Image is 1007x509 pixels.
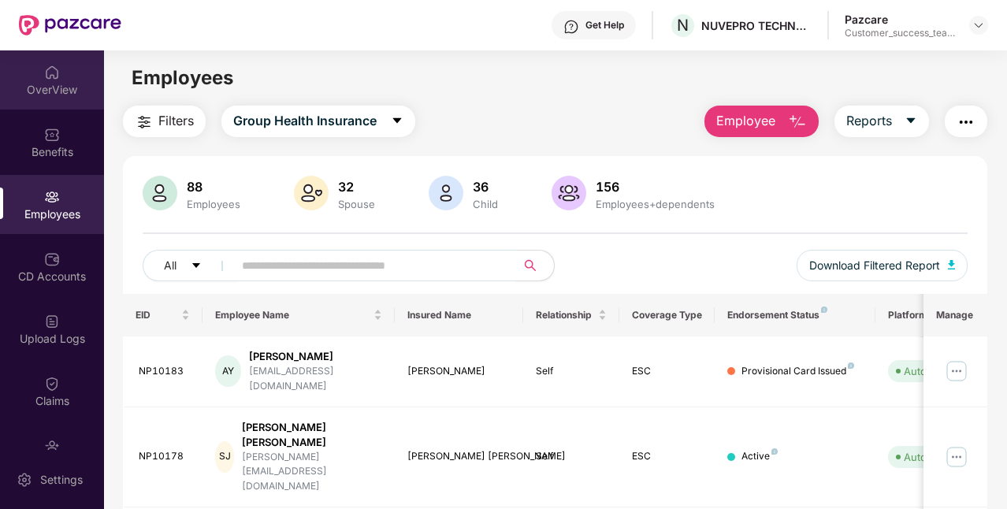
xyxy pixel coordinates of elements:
[536,364,607,379] div: Self
[470,198,501,210] div: Child
[563,19,579,35] img: svg+xml;base64,PHN2ZyBpZD0iSGVscC0zMngzMiIgeG1sbnM9Imh0dHA6Ly93d3cudzMub3JnLzIwMDAvc3ZnIiB3aWR0aD...
[716,111,775,131] span: Employee
[215,441,233,473] div: SJ
[139,449,191,464] div: NP10178
[536,309,595,321] span: Relationship
[904,449,967,465] div: Auto Verified
[135,113,154,132] img: svg+xml;base64,PHN2ZyB4bWxucz0iaHR0cDovL3d3dy53My5vcmcvMjAwMC9zdmciIHdpZHRoPSIyNCIgaGVpZ2h0PSIyNC...
[391,114,403,128] span: caret-down
[242,420,382,450] div: [PERSON_NAME] [PERSON_NAME]
[132,66,233,89] span: Employees
[136,309,179,321] span: EID
[677,16,689,35] span: N
[821,307,827,313] img: svg+xml;base64,PHN2ZyB4bWxucz0iaHR0cDovL3d3dy53My5vcmcvMjAwMC9zdmciIHdpZHRoPSI4IiBoZWlnaHQ9IjgiIH...
[972,19,985,32] img: svg+xml;base64,PHN2ZyBpZD0iRHJvcGRvd24tMzJ4MzIiIHhtbG5zPSJodHRwOi8vd3d3LnczLm9yZy8yMDAwL3N2ZyIgd2...
[523,294,619,336] th: Relationship
[834,106,929,137] button: Reportscaret-down
[619,294,715,336] th: Coverage Type
[632,364,703,379] div: ESC
[221,106,415,137] button: Group Health Insurancecaret-down
[845,27,955,39] div: Customer_success_team_lead
[771,448,778,455] img: svg+xml;base64,PHN2ZyB4bWxucz0iaHR0cDovL3d3dy53My5vcmcvMjAwMC9zdmciIHdpZHRoPSI4IiBoZWlnaHQ9IjgiIH...
[848,362,854,369] img: svg+xml;base64,PHN2ZyB4bWxucz0iaHR0cDovL3d3dy53My5vcmcvMjAwMC9zdmciIHdpZHRoPSI4IiBoZWlnaHQ9IjgiIH...
[184,179,243,195] div: 88
[552,176,586,210] img: svg+xml;base64,PHN2ZyB4bWxucz0iaHR0cDovL3d3dy53My5vcmcvMjAwMC9zdmciIHhtbG5zOnhsaW5rPSJodHRwOi8vd3...
[593,179,718,195] div: 156
[123,106,206,137] button: Filters
[184,198,243,210] div: Employees
[904,363,967,379] div: Auto Verified
[143,250,239,281] button: Allcaret-down
[233,111,377,131] span: Group Health Insurance
[741,364,854,379] div: Provisional Card Issued
[536,449,607,464] div: Self
[44,251,60,267] img: svg+xml;base64,PHN2ZyBpZD0iQ0RfQWNjb3VudHMiIGRhdGEtbmFtZT0iQ0QgQWNjb3VudHMiIHhtbG5zPSJodHRwOi8vd3...
[335,179,378,195] div: 32
[44,127,60,143] img: svg+xml;base64,PHN2ZyBpZD0iQmVuZWZpdHMiIHhtbG5zPSJodHRwOi8vd3d3LnczLm9yZy8yMDAwL3N2ZyIgd2lkdGg9Ij...
[44,314,60,329] img: svg+xml;base64,PHN2ZyBpZD0iVXBsb2FkX0xvZ3MiIGRhdGEtbmFtZT0iVXBsb2FkIExvZ3MiIHhtbG5zPSJodHRwOi8vd3...
[17,472,32,488] img: svg+xml;base64,PHN2ZyBpZD0iU2V0dGluZy0yMHgyMCIgeG1sbnM9Imh0dHA6Ly93d3cudzMub3JnLzIwMDAvc3ZnIiB3aW...
[944,444,969,470] img: manageButton
[335,198,378,210] div: Spouse
[143,176,177,210] img: svg+xml;base64,PHN2ZyB4bWxucz0iaHR0cDovL3d3dy53My5vcmcvMjAwMC9zdmciIHhtbG5zOnhsaW5rPSJodHRwOi8vd3...
[44,189,60,205] img: svg+xml;base64,PHN2ZyBpZD0iRW1wbG95ZWVzIiB4bWxucz0iaHR0cDovL3d3dy53My5vcmcvMjAwMC9zdmciIHdpZHRoPS...
[923,294,987,336] th: Manage
[585,19,624,32] div: Get Help
[888,309,975,321] div: Platform Status
[294,176,329,210] img: svg+xml;base64,PHN2ZyB4bWxucz0iaHR0cDovL3d3dy53My5vcmcvMjAwMC9zdmciIHhtbG5zOnhsaW5rPSJodHRwOi8vd3...
[242,450,382,495] div: [PERSON_NAME][EMAIL_ADDRESS][DOMAIN_NAME]
[593,198,718,210] div: Employees+dependents
[788,113,807,132] img: svg+xml;base64,PHN2ZyB4bWxucz0iaHR0cDovL3d3dy53My5vcmcvMjAwMC9zdmciIHhtbG5zOnhsaW5rPSJodHRwOi8vd3...
[957,113,975,132] img: svg+xml;base64,PHN2ZyB4bWxucz0iaHR0cDovL3d3dy53My5vcmcvMjAwMC9zdmciIHdpZHRoPSIyNCIgaGVpZ2h0PSIyNC...
[407,364,511,379] div: [PERSON_NAME]
[139,364,191,379] div: NP10183
[407,449,511,464] div: [PERSON_NAME] [PERSON_NAME]
[741,449,778,464] div: Active
[515,259,546,272] span: search
[395,294,523,336] th: Insured Name
[203,294,395,336] th: Employee Name
[905,114,917,128] span: caret-down
[35,472,87,488] div: Settings
[846,111,892,131] span: Reports
[249,349,382,364] div: [PERSON_NAME]
[701,18,812,33] div: NUVEPRO TECHNOLOGIES PRIVATE LIMITED
[429,176,463,210] img: svg+xml;base64,PHN2ZyB4bWxucz0iaHR0cDovL3d3dy53My5vcmcvMjAwMC9zdmciIHhtbG5zOnhsaW5rPSJodHRwOi8vd3...
[44,65,60,80] img: svg+xml;base64,PHN2ZyBpZD0iSG9tZSIgeG1sbnM9Imh0dHA6Ly93d3cudzMub3JnLzIwMDAvc3ZnIiB3aWR0aD0iMjAiIG...
[704,106,819,137] button: Employee
[249,364,382,394] div: [EMAIL_ADDRESS][DOMAIN_NAME]
[158,111,194,131] span: Filters
[515,250,555,281] button: search
[797,250,968,281] button: Download Filtered Report
[470,179,501,195] div: 36
[19,15,121,35] img: New Pazcare Logo
[944,359,969,384] img: manageButton
[727,309,862,321] div: Endorsement Status
[632,449,703,464] div: ESC
[123,294,203,336] th: EID
[845,12,955,27] div: Pazcare
[44,376,60,392] img: svg+xml;base64,PHN2ZyBpZD0iQ2xhaW0iIHhtbG5zPSJodHRwOi8vd3d3LnczLm9yZy8yMDAwL3N2ZyIgd2lkdGg9IjIwIi...
[164,257,177,274] span: All
[948,260,956,269] img: svg+xml;base64,PHN2ZyB4bWxucz0iaHR0cDovL3d3dy53My5vcmcvMjAwMC9zdmciIHhtbG5zOnhsaW5rPSJodHRwOi8vd3...
[809,257,940,274] span: Download Filtered Report
[215,309,370,321] span: Employee Name
[44,438,60,454] img: svg+xml;base64,PHN2ZyBpZD0iRW5kb3JzZW1lbnRzIiB4bWxucz0iaHR0cDovL3d3dy53My5vcmcvMjAwMC9zdmciIHdpZH...
[215,355,241,387] div: AY
[191,260,202,273] span: caret-down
